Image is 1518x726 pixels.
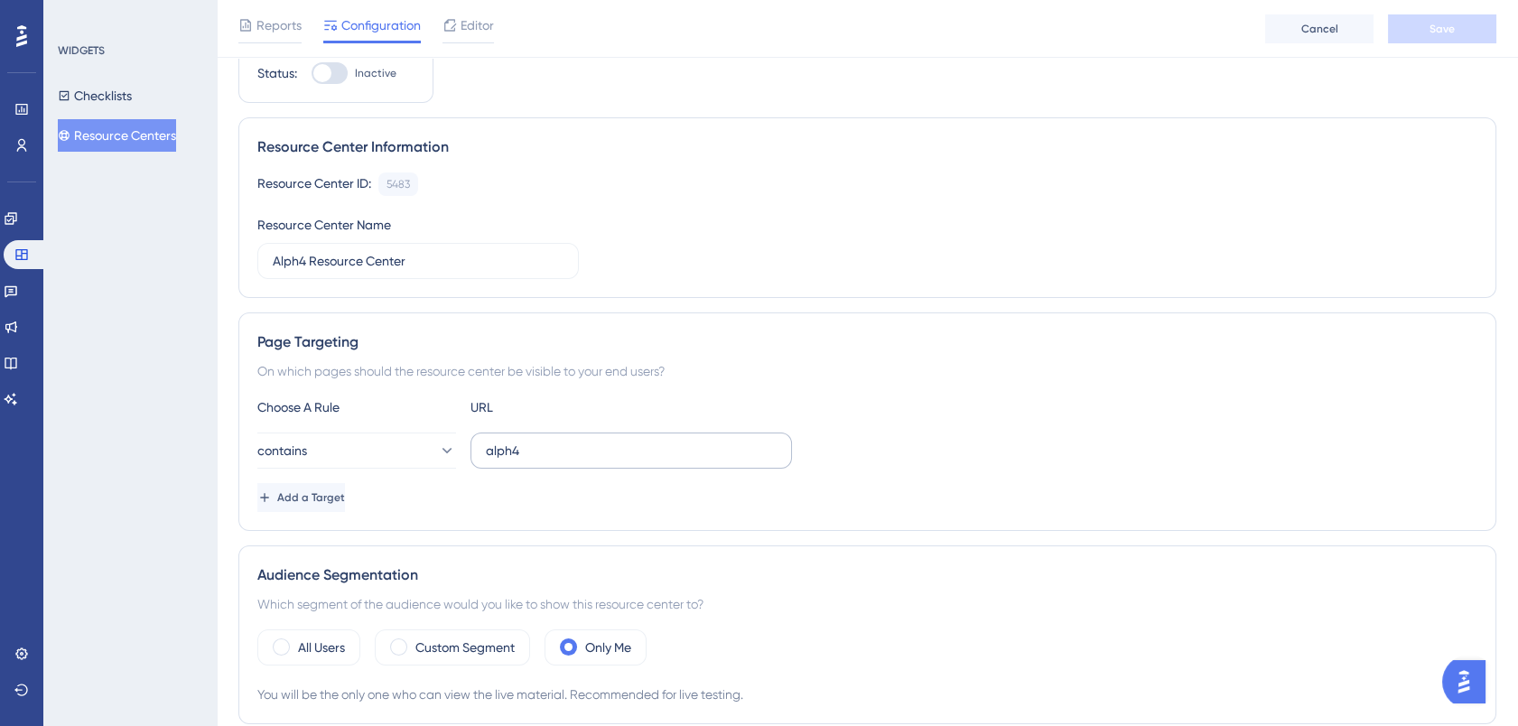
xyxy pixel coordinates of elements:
iframe: UserGuiding AI Assistant Launcher [1442,655,1496,709]
button: Add a Target [257,483,345,512]
span: Reports [256,14,302,36]
div: On which pages should the resource center be visible to your end users? [257,360,1477,382]
div: 5483 [386,177,410,191]
div: Choose A Rule [257,396,456,418]
div: Resource Center ID: [257,172,371,196]
div: Resource Center Name [257,214,391,236]
input: Type your Resource Center name [273,251,563,271]
div: Which segment of the audience would you like to show this resource center to? [257,593,1477,615]
div: You will be the only one who can view the live material. Recommended for live testing. [257,684,1477,705]
span: Add a Target [277,490,345,505]
span: contains [257,440,307,461]
input: yourwebsite.com/path [486,441,777,461]
button: Cancel [1265,14,1374,43]
label: Only Me [585,637,631,658]
div: WIDGETS [58,43,105,58]
span: Configuration [341,14,421,36]
div: Audience Segmentation [257,564,1477,586]
div: Resource Center Information [257,136,1477,158]
span: Cancel [1301,22,1338,36]
div: Page Targeting [257,331,1477,353]
div: URL [470,396,669,418]
span: Save [1430,22,1455,36]
button: Save [1388,14,1496,43]
div: Status: [257,62,297,84]
label: Custom Segment [415,637,515,658]
button: contains [257,433,456,469]
span: Inactive [355,66,396,80]
button: Resource Centers [58,119,176,152]
span: Editor [461,14,494,36]
button: Checklists [58,79,132,112]
label: All Users [298,637,345,658]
